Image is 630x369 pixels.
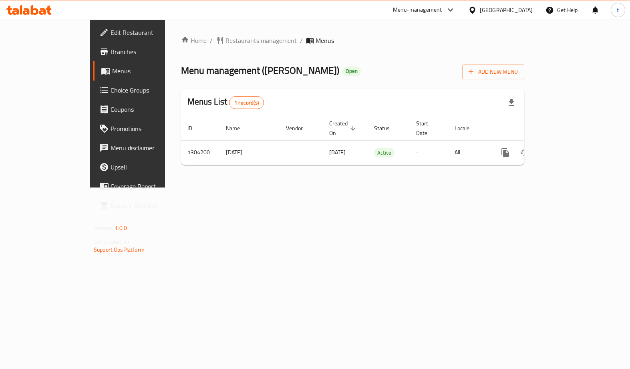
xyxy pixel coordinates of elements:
a: Grocery Checklist [93,196,195,215]
table: enhanced table [181,116,579,165]
h2: Menus List [187,96,264,109]
button: Change Status [515,143,534,162]
span: Vendor [286,123,313,133]
span: Restaurants management [225,36,297,45]
span: Choice Groups [111,85,189,95]
a: Restaurants management [216,36,297,45]
a: Menu disclaimer [93,138,195,157]
span: Menu disclaimer [111,143,189,153]
a: Coupons [93,100,195,119]
span: Get support on: [94,236,131,247]
li: / [210,36,213,45]
div: Export file [502,93,521,112]
a: Upsell [93,157,195,177]
div: [GEOGRAPHIC_DATA] [480,6,533,14]
span: Menu management ( [PERSON_NAME] ) [181,61,339,79]
a: Edit Restaurant [93,23,195,42]
td: All [448,140,489,165]
span: t [617,6,619,14]
span: Coupons [111,105,189,114]
span: Created On [329,119,358,138]
td: - [410,140,448,165]
span: Version: [94,223,113,233]
a: Coverage Report [93,177,195,196]
a: Promotions [93,119,195,138]
div: Total records count [229,96,264,109]
span: Add New Menu [469,67,518,77]
button: Add New Menu [462,65,524,79]
span: Active [374,148,395,157]
span: Promotions [111,124,189,133]
span: Locale [455,123,480,133]
span: Upsell [111,162,189,172]
div: Open [342,67,361,76]
span: Menus [112,66,189,76]
td: 1304200 [181,140,219,165]
button: more [496,143,515,162]
td: [DATE] [219,140,280,165]
a: Support.OpsPlatform [94,244,145,255]
span: Coverage Report [111,181,189,191]
a: Branches [93,42,195,61]
span: ID [187,123,203,133]
nav: breadcrumb [181,36,524,45]
span: Edit Restaurant [111,28,189,37]
li: / [300,36,303,45]
span: Name [226,123,250,133]
div: Menu-management [393,5,442,15]
span: Grocery Checklist [111,201,189,210]
th: Actions [489,116,579,141]
span: Menus [316,36,334,45]
span: Branches [111,47,189,56]
span: 1 record(s) [229,99,264,107]
span: Start Date [416,119,439,138]
span: Open [342,68,361,75]
a: Choice Groups [93,81,195,100]
a: Menus [93,61,195,81]
span: 1.0.0 [115,223,127,233]
span: Status [374,123,400,133]
span: [DATE] [329,147,346,157]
